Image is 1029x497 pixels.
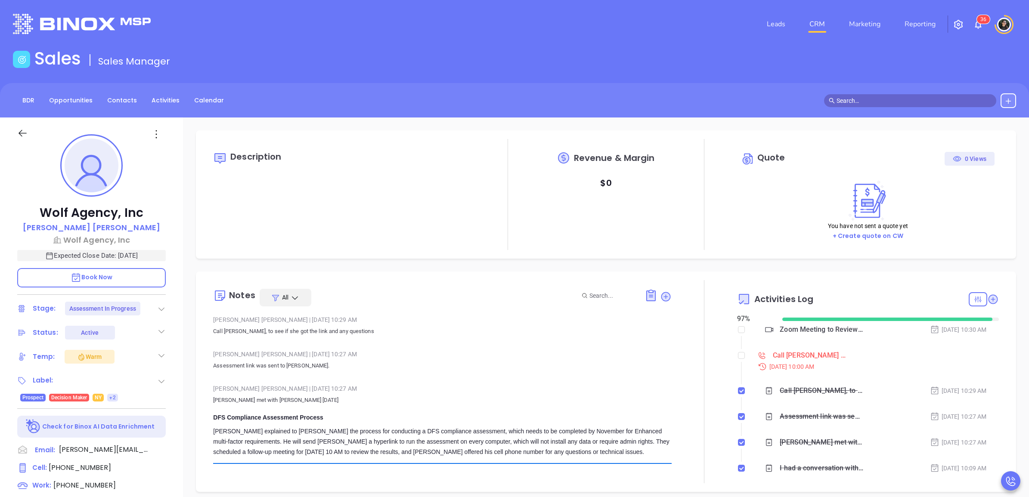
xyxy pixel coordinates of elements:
[757,151,785,164] span: Quote
[59,445,149,455] span: [PERSON_NAME][EMAIL_ADDRESS][DOMAIN_NAME]
[23,222,160,234] a: [PERSON_NAME] [PERSON_NAME]
[17,250,166,261] p: Expected Close Date: [DATE]
[109,393,115,402] span: +2
[309,351,310,358] span: |
[51,393,87,402] span: Decision Maker
[13,14,151,34] img: logo
[309,385,310,392] span: |
[828,221,908,231] p: You have not sent a quote yet
[32,463,47,472] span: Cell :
[65,139,118,192] img: profile-user
[953,152,986,166] div: 0 Views
[213,313,671,326] div: [PERSON_NAME] [PERSON_NAME] [DATE] 10:29 AM
[23,222,160,233] p: [PERSON_NAME] [PERSON_NAME]
[574,154,655,162] span: Revenue & Margin
[17,205,166,221] p: Wolf Agency, Inc
[33,302,56,315] div: Stage:
[34,48,81,69] h1: Sales
[837,96,992,105] input: Search…
[42,422,155,431] p: Check for Binox AI Data Enrichment
[846,15,884,33] a: Marketing
[213,382,671,395] div: [PERSON_NAME] [PERSON_NAME] [DATE] 10:27 AM
[35,445,55,456] span: Email:
[33,374,53,387] div: Label:
[282,293,288,302] span: All
[780,410,863,423] div: Assessment link was sent to [PERSON_NAME].
[309,316,310,323] span: |
[213,412,671,423] div: DFS Compliance Assessment Process
[829,98,835,104] span: search
[146,93,185,108] a: Activities
[741,152,755,166] img: Circle dollar
[997,18,1011,31] img: user
[102,93,142,108] a: Contacts
[833,232,903,240] a: + Create quote on CW
[901,15,939,33] a: Reporting
[983,16,986,22] span: 6
[930,412,987,421] div: [DATE] 10:27 AM
[33,326,58,339] div: Status:
[213,426,671,457] div: [PERSON_NAME] explained to [PERSON_NAME] the process for conducting a DFS compliance assessment, ...
[763,15,789,33] a: Leads
[780,323,863,336] div: Zoom Meeting to Review Assessment - [PERSON_NAME]
[753,362,999,371] div: [DATE] 10:00 AM
[845,180,891,221] img: Create on CWSell
[229,291,255,299] div: Notes
[780,436,863,449] div: [PERSON_NAME] met with [PERSON_NAME] todayDFS Compliance Assessment ProcessWalter explained to [P...
[213,395,671,405] p: [PERSON_NAME] met with [PERSON_NAME] [DATE]
[977,15,990,24] sup: 36
[780,462,863,475] div: I had a conversation with [PERSON_NAME]. She will be performing the assessment this week and we w...
[69,302,136,315] div: Assessment In Progress
[44,93,98,108] a: Opportunities
[754,295,813,303] span: Activities Log
[32,481,51,490] span: Work:
[980,16,983,22] span: 3
[930,463,987,473] div: [DATE] 10:09 AM
[973,19,983,30] img: iconNotification
[81,326,99,340] div: Active
[17,234,166,246] a: Wolf Agency, Inc
[589,291,635,300] input: Search...
[953,19,964,30] img: iconSetting
[252,462,266,476] button: Edit
[930,325,987,334] div: [DATE] 10:30 AM
[213,348,671,361] div: [PERSON_NAME] [PERSON_NAME] [DATE] 10:27 AM
[213,361,671,371] p: Assessment link was sent to [PERSON_NAME].
[26,419,41,434] img: Ai-Enrich-DaqCidB-.svg
[780,384,863,397] div: Call [PERSON_NAME], to see if she got the link and any questions
[830,231,906,241] button: + Create quote on CW
[77,352,102,362] div: Warm
[600,175,611,191] p: $ 0
[17,93,40,108] a: BDR
[806,15,828,33] a: CRM
[53,480,116,490] span: [PHONE_NUMBER]
[213,326,671,336] p: Call [PERSON_NAME], to see if she got the link and any questions
[71,273,113,281] span: Book Now
[737,314,772,324] div: 97 %
[230,151,281,163] span: Description
[33,350,55,363] div: Temp:
[49,463,111,472] span: [PHONE_NUMBER]
[773,349,846,362] div: Call [PERSON_NAME] to Follow up on Assessment - [PERSON_NAME]
[98,55,170,68] span: Sales Manager
[930,438,987,447] div: [DATE] 10:27 AM
[22,393,43,402] span: Prospect
[95,393,102,402] span: NY
[930,386,987,395] div: [DATE] 10:29 AM
[189,93,229,108] a: Calendar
